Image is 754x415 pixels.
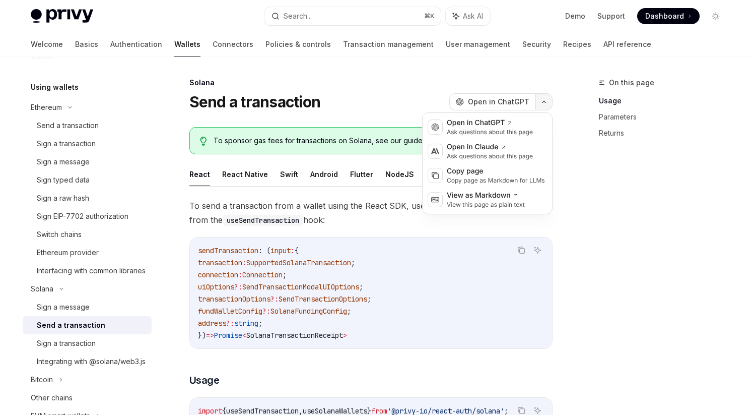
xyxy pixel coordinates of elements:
[222,162,268,186] button: React Native
[468,97,529,107] span: Open in ChatGPT
[198,319,226,328] span: address
[198,331,206,340] span: })
[37,120,99,132] div: Send a transaction
[234,282,242,291] span: ?:
[447,166,545,176] div: Copy page
[258,319,262,328] span: ;
[515,244,528,257] button: Copy the contents from the code block
[206,331,214,340] span: =>
[214,331,242,340] span: Promise
[347,307,351,316] span: ;
[446,32,510,56] a: User management
[198,258,242,267] span: transaction
[23,262,152,280] a: Interfacing with common libraries
[645,11,684,21] span: Dashboard
[174,32,200,56] a: Wallets
[238,270,242,279] span: :
[37,319,105,331] div: Send a transaction
[449,93,535,110] button: Open in ChatGPT
[531,244,544,257] button: Ask AI
[37,138,96,150] div: Sign a transaction
[599,125,732,141] a: Returns
[563,32,591,56] a: Recipes
[270,307,347,316] span: SolanaFundingConfig
[463,11,483,21] span: Ask AI
[343,331,347,340] span: >
[23,389,152,407] a: Other chains
[23,316,152,334] a: Send a transaction
[189,373,220,387] span: Usage
[447,201,525,209] div: View this page as plain text
[565,11,585,21] a: Demo
[351,258,355,267] span: ;
[242,282,359,291] span: SendTransactionModalUIOptions
[708,8,724,24] button: Toggle dark mode
[603,32,651,56] a: API reference
[198,270,238,279] span: connection
[226,319,234,328] span: ?:
[23,244,152,262] a: Ethereum provider
[189,199,553,227] span: To send a transaction from a wallet using the React SDK, use the method from the hook:
[343,32,434,56] a: Transaction management
[213,32,253,56] a: Connectors
[447,176,545,185] div: Copy page as Markdown for LLMs
[637,8,700,24] a: Dashboard
[597,11,625,21] a: Support
[447,152,533,160] div: Ask questions about this page
[242,331,246,340] span: <
[31,374,53,386] div: Bitcoin
[214,136,541,146] span: To sponsor gas fees for transactions on Solana, see our guide .
[23,135,152,153] a: Sign a transaction
[350,162,373,186] button: Flutter
[23,207,152,225] a: Sign EIP-7702 authorization
[424,12,435,20] span: ⌘ K
[23,189,152,207] a: Sign a raw hash
[31,9,93,23] img: light logo
[37,301,90,313] div: Sign a message
[37,174,90,186] div: Sign typed data
[31,392,73,404] div: Other chains
[283,270,287,279] span: ;
[447,118,533,128] div: Open in ChatGPT
[447,128,533,136] div: Ask questions about this page
[23,171,152,189] a: Sign typed data
[242,270,283,279] span: Connection
[23,225,152,244] a: Switch chains
[37,355,146,368] div: Integrating with @solana/web3.js
[265,32,331,56] a: Policies & controls
[385,162,414,186] button: NodeJS
[189,162,210,186] button: React
[198,307,262,316] span: fundWalletConfig
[200,137,207,146] svg: Tip
[37,265,146,277] div: Interfacing with common libraries
[189,78,553,88] div: Solana
[359,282,363,291] span: ;
[270,294,279,304] span: ?:
[609,77,654,89] span: On this page
[367,294,371,304] span: ;
[37,337,96,349] div: Sign a transaction
[447,142,533,152] div: Open in Claude
[37,210,128,222] div: Sign EIP-7702 authorization
[246,331,343,340] span: SolanaTransactionReceipt
[262,307,270,316] span: ?:
[280,162,298,186] button: Swift
[599,93,732,109] a: Usage
[310,162,338,186] button: Android
[37,156,90,168] div: Sign a message
[31,283,53,295] div: Solana
[198,282,234,291] span: uiOptions
[23,116,152,135] a: Send a transaction
[23,153,152,171] a: Sign a message
[295,246,299,255] span: {
[234,319,258,328] span: string
[264,7,441,25] button: Search...⌘K
[447,191,525,201] div: View as Markdown
[284,10,312,22] div: Search...
[37,192,89,204] div: Sign a raw hash
[599,109,732,125] a: Parameters
[110,32,162,56] a: Authentication
[31,101,62,113] div: Ethereum
[246,258,351,267] span: SupportedSolanaTransaction
[37,247,99,259] div: Ethereum provider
